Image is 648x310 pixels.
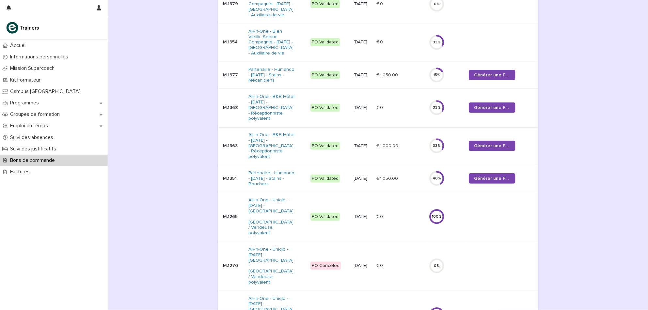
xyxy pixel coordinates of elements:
a: Générer une Facture [469,102,515,113]
a: Partenaire - Humando - [DATE] - Stains - Bouchers [248,170,295,187]
p: [DATE] [354,214,371,220]
div: 100 % [429,214,445,219]
p: Groupes de formation [8,111,65,117]
p: [DATE] [354,39,371,45]
p: [DATE] [354,72,371,78]
div: 40 % [429,176,445,181]
a: All-in-One - B&B Hôtel - [DATE] - [GEOGRAPHIC_DATA] - Réceptionniste polyvalent [248,132,295,160]
p: [DATE] [354,263,371,269]
a: All-in-One - Uniqlo - [DATE] - [GEOGRAPHIC_DATA] - [GEOGRAPHIC_DATA] / Vendeuse polyvalent [248,197,295,236]
p: M.1270 [223,263,243,269]
p: M.1265 [223,214,243,220]
p: Kit Formateur [8,77,46,83]
a: All-in-One - Bien Vieillir, Senior Compagnie - [DATE] - [GEOGRAPHIC_DATA] - Auxiliaire de vie [248,29,295,56]
tr: M.1354All-in-One - Bien Vieillir, Senior Compagnie - [DATE] - [GEOGRAPHIC_DATA] - Auxiliaire de v... [218,23,538,61]
p: Programmes [8,100,44,106]
tr: M.1368All-in-One - B&B Hôtel - [DATE] - [GEOGRAPHIC_DATA] - Réceptionniste polyvalent PO Validate... [218,89,538,127]
img: K0CqGN7SDeD6s4JG8KQk [5,21,41,34]
p: € 1,050.00 [376,175,399,181]
div: 0 % [429,264,445,268]
a: Générer une Facture [469,70,515,80]
p: € 1,050.00 [376,71,399,78]
tr: M.1270All-in-One - Uniqlo - [DATE] - [GEOGRAPHIC_DATA] - [GEOGRAPHIC_DATA] / Vendeuse polyvalent ... [218,241,538,291]
a: Partenaire - Humando - [DATE] - Stains - Mécaniciens [248,67,295,83]
div: PO Validated [310,104,340,112]
p: € 0 [376,38,384,45]
a: All-in-One - Uniqlo - [DATE] - [GEOGRAPHIC_DATA] - [GEOGRAPHIC_DATA] / Vendeuse polyvalent [248,247,295,285]
p: M.1377 [223,72,243,78]
tr: M.1377Partenaire - Humando - [DATE] - Stains - Mécaniciens PO Validated[DATE]€ 1,050.00€ 1,050.00... [218,61,538,88]
div: PO Validated [310,142,340,150]
p: Emploi du temps [8,123,53,129]
p: Informations personnelles [8,54,73,60]
p: M.1351 [223,176,243,181]
p: € 0 [376,262,384,269]
div: PO Validated [310,175,340,183]
p: M.1379 [223,1,243,7]
p: Factures [8,169,35,175]
span: Générer une Facture [474,105,510,110]
p: Bons de commande [8,157,60,163]
div: PO Validated [310,71,340,79]
p: M.1363 [223,143,243,149]
p: [DATE] [354,176,371,181]
p: [DATE] [354,143,371,149]
p: € 0 [376,213,384,220]
tr: M.1363All-in-One - B&B Hôtel - [DATE] - [GEOGRAPHIC_DATA] - Réceptionniste polyvalent PO Validate... [218,127,538,165]
p: € 0 [376,104,384,111]
p: Campus [GEOGRAPHIC_DATA] [8,88,86,95]
span: Générer une Facture [474,176,510,181]
tr: M.1351Partenaire - Humando - [DATE] - Stains - Bouchers PO Validated[DATE]€ 1,050.00€ 1,050.00 40... [218,165,538,192]
a: Générer une Facture [469,173,515,184]
a: All-in-One - B&B Hôtel - [DATE] - [GEOGRAPHIC_DATA] - Réceptionniste polyvalent [248,94,295,121]
div: PO Validated [310,38,340,46]
tr: M.1265All-in-One - Uniqlo - [DATE] - [GEOGRAPHIC_DATA] - [GEOGRAPHIC_DATA] / Vendeuse polyvalent ... [218,192,538,241]
a: Générer une Facture [469,141,515,151]
div: PO Canceled [310,262,341,270]
p: M.1368 [223,105,243,111]
span: Générer une Facture [474,73,510,77]
div: 33 % [429,40,445,45]
p: € 1,000.00 [376,142,400,149]
p: Accueil [8,42,32,49]
div: 33 % [429,144,445,148]
p: M.1354 [223,39,243,45]
div: PO Validated [310,213,340,221]
p: Suivi des absences [8,134,58,141]
p: [DATE] [354,1,371,7]
p: Mission Supercoach [8,65,60,71]
div: 15 % [429,73,445,77]
div: 0 % [429,2,445,7]
div: 33 % [429,105,445,110]
p: Suivi des justificatifs [8,146,61,152]
p: [DATE] [354,105,371,111]
span: Générer une Facture [474,144,510,148]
